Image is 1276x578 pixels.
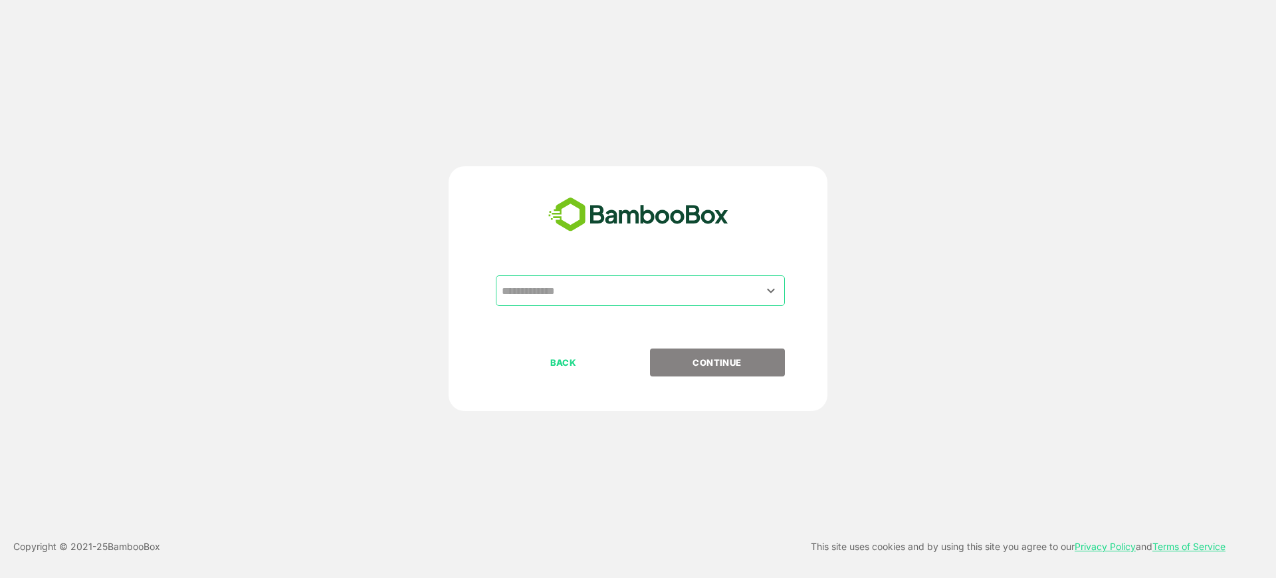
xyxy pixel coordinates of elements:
p: BACK [497,355,630,370]
a: Terms of Service [1152,541,1225,552]
p: CONTINUE [651,355,784,370]
p: Copyright © 2021- 25 BambooBox [13,539,160,555]
a: Privacy Policy [1075,541,1136,552]
button: CONTINUE [650,349,785,376]
img: bamboobox [541,193,736,237]
button: BACK [496,349,631,376]
button: Open [762,281,780,299]
p: This site uses cookies and by using this site you agree to our and [811,539,1225,555]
